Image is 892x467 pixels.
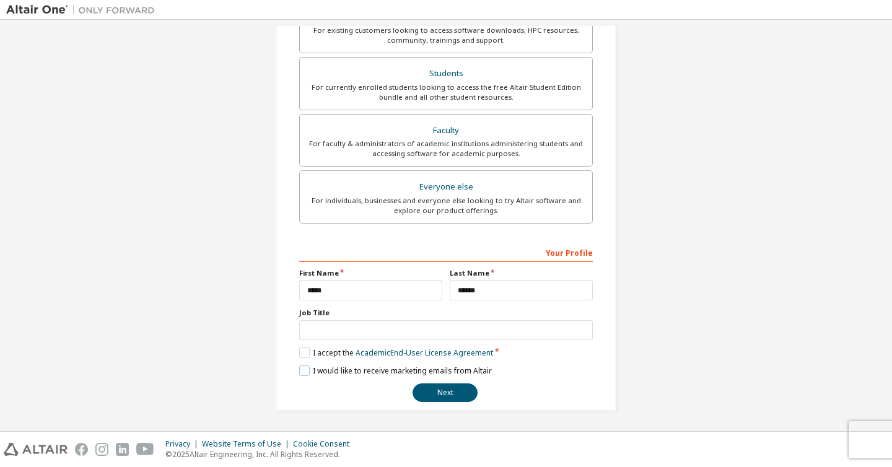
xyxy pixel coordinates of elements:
img: Altair One [6,4,161,16]
div: Everyone else [307,178,585,196]
label: I accept the [299,347,493,358]
div: For existing customers looking to access software downloads, HPC resources, community, trainings ... [307,25,585,45]
div: Website Terms of Use [202,439,293,449]
img: linkedin.svg [116,443,129,456]
label: I would like to receive marketing emails from Altair [299,365,492,376]
img: instagram.svg [95,443,108,456]
div: For currently enrolled students looking to access the free Altair Student Edition bundle and all ... [307,82,585,102]
a: Academic End-User License Agreement [356,347,493,358]
div: Your Profile [299,242,593,262]
div: For faculty & administrators of academic institutions administering students and accessing softwa... [307,139,585,159]
button: Next [413,383,478,402]
div: Cookie Consent [293,439,357,449]
label: First Name [299,268,442,278]
label: Last Name [450,268,593,278]
div: Students [307,65,585,82]
div: For individuals, businesses and everyone else looking to try Altair software and explore our prod... [307,196,585,216]
img: altair_logo.svg [4,443,68,456]
div: Faculty [307,122,585,139]
div: Privacy [165,439,202,449]
img: facebook.svg [75,443,88,456]
p: © 2025 Altair Engineering, Inc. All Rights Reserved. [165,449,357,460]
label: Job Title [299,308,593,318]
img: youtube.svg [136,443,154,456]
